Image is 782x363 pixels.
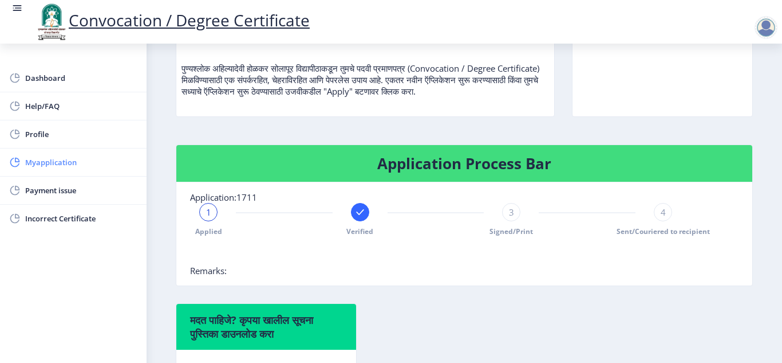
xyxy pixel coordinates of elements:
span: Verified [346,227,373,236]
span: Application:1711 [190,192,257,203]
span: Dashboard [25,71,137,85]
h6: मदत पाहिजे? कृपया खालील सूचना पुस्तिका डाउनलोड करा [190,313,342,341]
span: Incorrect Certificate [25,212,137,225]
span: Myapplication [25,155,137,169]
img: logo [34,2,69,41]
span: Payment issue [25,184,137,197]
span: Remarks: [190,265,227,276]
span: 3 [509,206,514,218]
span: Profile [25,127,137,141]
h4: Application Process Bar [190,154,738,173]
span: 1 [206,206,211,218]
span: Sent/Couriered to recipient [617,227,710,236]
span: Applied [195,227,222,236]
a: Convocation / Degree Certificate [34,9,310,31]
span: Help/FAQ [25,99,137,113]
p: पुण्यश्लोक अहिल्यादेवी होळकर सोलापूर विद्यापीठाकडून तुमचे पदवी प्रमाणपत्र (Convocation / Degree C... [181,40,549,97]
span: Signed/Print [489,227,533,236]
span: 4 [661,206,666,218]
